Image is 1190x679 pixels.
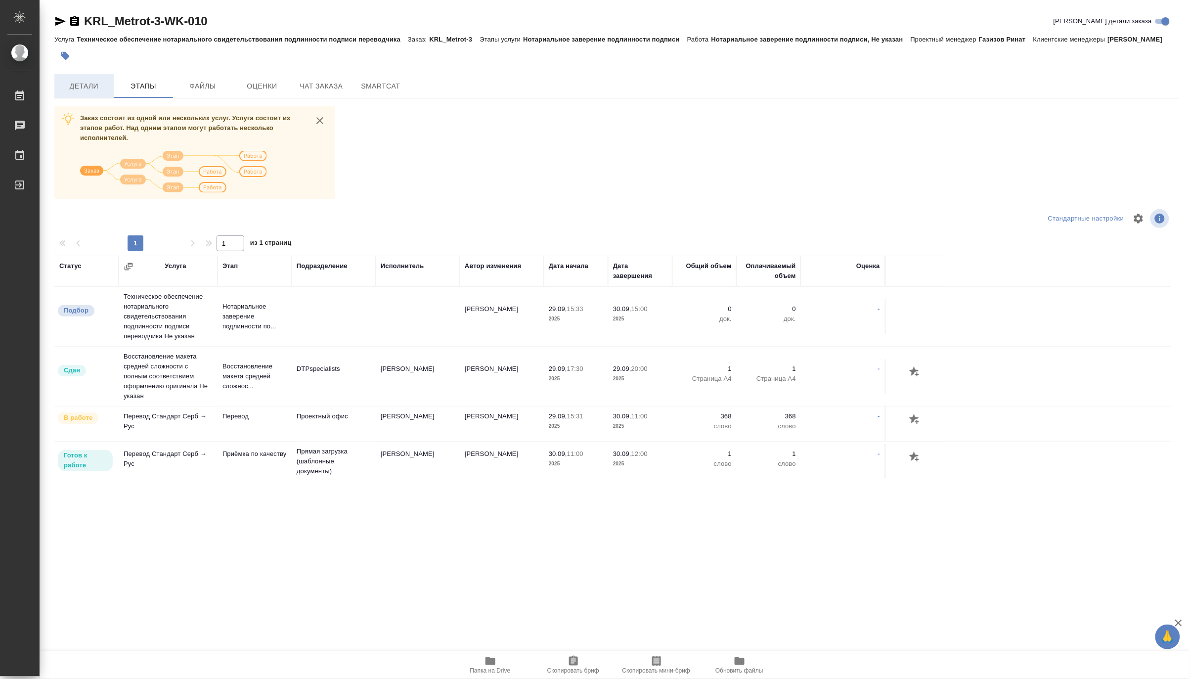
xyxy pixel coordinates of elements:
td: Проектный офис [292,407,376,441]
td: Восстановление макета средней сложности с полным соответствием оформлению оригинала Не указан [119,347,218,406]
p: док. [742,314,796,324]
p: 2025 [549,459,603,469]
button: Добавить оценку [907,449,924,466]
p: 20:00 [631,365,648,372]
p: 30.09, [613,305,631,313]
td: [PERSON_NAME] [460,407,544,441]
button: Скопировать ссылку для ЯМессенджера [54,15,66,27]
div: Подразделение [297,261,348,271]
p: В работе [64,413,92,423]
p: 30.09, [613,412,631,420]
p: [PERSON_NAME] [1108,36,1170,43]
p: Клиентские менеджеры [1033,36,1108,43]
p: Нотариальное заверение подлинности по... [222,302,287,331]
p: 1 [742,449,796,459]
span: Файлы [179,80,226,92]
a: - [878,450,880,457]
p: 11:00 [567,450,583,457]
p: слово [742,459,796,469]
p: Готов к работе [64,451,107,470]
p: 2025 [613,459,667,469]
span: Посмотреть информацию [1150,209,1171,228]
p: Проектный менеджер [911,36,979,43]
p: 1 [677,449,732,459]
td: [PERSON_NAME] [460,359,544,394]
button: Добавить тэг [54,45,76,67]
a: - [878,305,880,313]
span: Настроить таблицу [1127,207,1150,230]
p: Приёмка по качеству [222,449,287,459]
p: слово [677,421,732,431]
p: 11:00 [631,412,648,420]
p: слово [677,459,732,469]
a: - [878,412,880,420]
p: 0 [677,304,732,314]
div: split button [1046,211,1127,226]
div: Оплачиваемый объем [742,261,796,281]
p: 15:33 [567,305,583,313]
span: Заказ состоит из одной или нескольких услуг. Услуга состоит из этапов работ. Над одним этапом мог... [80,114,290,141]
p: 2025 [549,314,603,324]
div: Автор изменения [465,261,521,271]
span: из 1 страниц [250,237,292,251]
p: KRL_Metrot-3 [430,36,480,43]
button: Добавить оценку [907,364,924,381]
div: Услуга [165,261,186,271]
p: Заказ: [408,36,429,43]
span: SmartCat [357,80,404,92]
p: 368 [742,411,796,421]
td: [PERSON_NAME] [376,444,460,479]
p: Перевод [222,411,287,421]
td: Перевод Стандарт Серб → Рус [119,407,218,441]
td: Техническое обеспечение нотариального свидетельствования подлинности подписи переводчика Не указан [119,287,218,346]
div: Статус [59,261,82,271]
div: Оценка [856,261,880,271]
p: Сдан [64,365,80,375]
p: Нотариальное заверение подлинности подписи, Не указан [711,36,911,43]
p: слово [742,421,796,431]
a: KRL_Metrot-3-WK-010 [84,14,208,28]
span: Этапы [120,80,167,92]
p: Газизов Ринат [979,36,1033,43]
p: Нотариальное заверение подлинности подписи [523,36,687,43]
p: 29.09, [549,412,567,420]
td: [PERSON_NAME] [376,407,460,441]
p: Работа [687,36,711,43]
p: Услуга [54,36,77,43]
span: [PERSON_NAME] детали заказа [1054,16,1152,26]
p: 2025 [613,314,667,324]
p: 30.09, [549,450,567,457]
div: Этап [222,261,238,271]
p: 15:00 [631,305,648,313]
div: Дата завершения [613,261,667,281]
span: 🙏 [1159,627,1176,647]
button: Добавить оценку [907,411,924,428]
p: Страница А4 [677,374,732,384]
span: Детали [60,80,108,92]
td: DTPspecialists [292,359,376,394]
p: Подбор [64,306,88,316]
p: 1 [677,364,732,374]
span: Чат заказа [298,80,345,92]
p: 2025 [549,374,603,384]
p: 29.09, [613,365,631,372]
p: док. [677,314,732,324]
p: Этапы услуги [480,36,523,43]
td: [PERSON_NAME] [460,299,544,334]
button: Сгруппировать [124,262,133,272]
p: 0 [742,304,796,314]
td: Прямая загрузка (шаблонные документы) [292,442,376,481]
div: Исполнитель [381,261,424,271]
p: 29.09, [549,305,567,313]
p: 30.09, [613,450,631,457]
p: 2025 [613,374,667,384]
a: - [878,365,880,372]
p: Техническое обеспечение нотариального свидетельствования подлинности подписи переводчика [77,36,408,43]
p: Страница А4 [742,374,796,384]
div: Общий объем [686,261,732,271]
p: 1 [742,364,796,374]
span: Оценки [238,80,286,92]
td: Перевод Стандарт Серб → Рус [119,444,218,479]
button: 🙏 [1155,625,1180,649]
p: 29.09, [549,365,567,372]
